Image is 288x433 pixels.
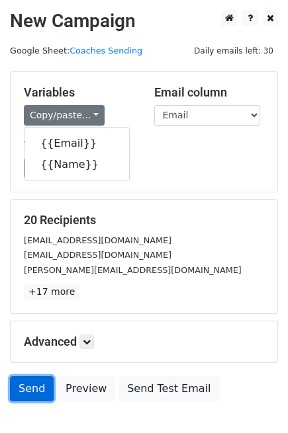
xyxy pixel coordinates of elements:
[24,213,264,227] h5: 20 Recipients
[24,85,134,100] h5: Variables
[10,376,54,401] a: Send
[119,376,219,401] a: Send Test Email
[189,44,278,58] span: Daily emails left: 30
[24,235,171,245] small: [EMAIL_ADDRESS][DOMAIN_NAME]
[70,46,142,56] a: Coaches Sending
[57,376,115,401] a: Preview
[24,105,105,126] a: Copy/paste...
[24,133,129,154] a: {{Email}}
[189,46,278,56] a: Daily emails left: 30
[10,46,142,56] small: Google Sheet:
[24,284,79,300] a: +17 more
[24,250,171,260] small: [EMAIL_ADDRESS][DOMAIN_NAME]
[24,335,264,349] h5: Advanced
[222,370,288,433] iframe: Chat Widget
[24,265,242,275] small: [PERSON_NAME][EMAIL_ADDRESS][DOMAIN_NAME]
[154,85,265,100] h5: Email column
[10,10,278,32] h2: New Campaign
[24,154,129,175] a: {{Name}}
